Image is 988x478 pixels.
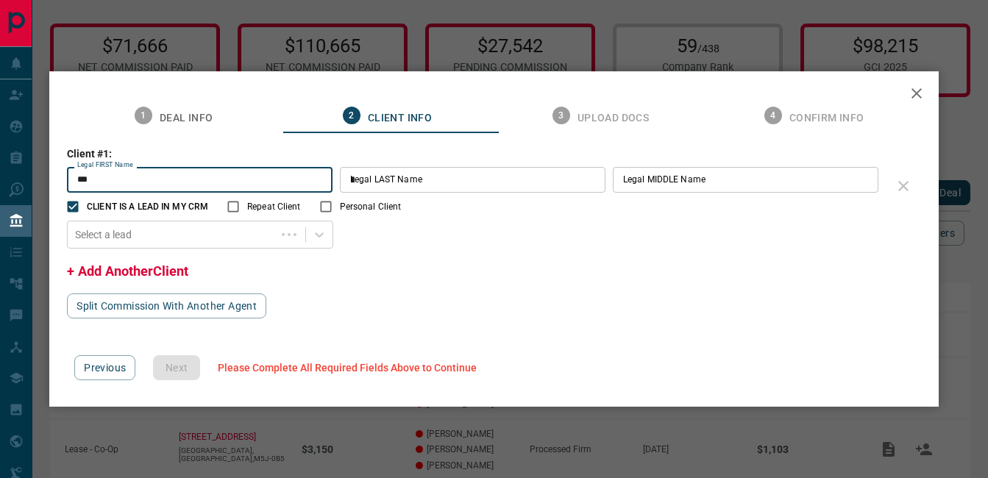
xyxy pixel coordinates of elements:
[349,110,354,121] text: 2
[340,200,402,213] span: Personal Client
[77,160,133,170] label: Legal FIRST Name
[141,110,146,121] text: 1
[67,293,266,318] button: Split Commission With Another Agent
[160,112,213,125] span: Deal Info
[218,362,477,374] span: Please Complete All Required Fields Above to Continue
[247,200,300,213] span: Repeat Client
[67,263,188,279] span: + Add AnotherClient
[87,200,208,213] span: CLIENT IS A LEAD IN MY CRM
[368,112,432,125] span: Client Info
[67,148,886,160] h3: Client #1:
[74,355,135,380] button: Previous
